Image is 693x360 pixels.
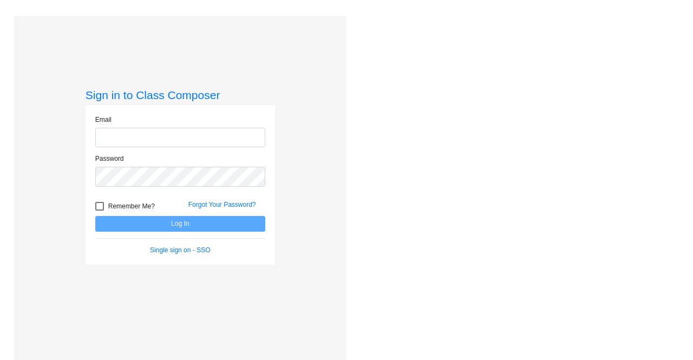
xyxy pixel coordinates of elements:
a: Forgot Your Password? [188,201,256,208]
label: Password [95,154,124,163]
a: Single sign on - SSO [150,246,210,254]
span: Remember Me? [108,200,155,213]
button: Log In [95,216,265,232]
label: Email [95,115,112,125]
h3: Sign in to Class Composer [86,88,275,102]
